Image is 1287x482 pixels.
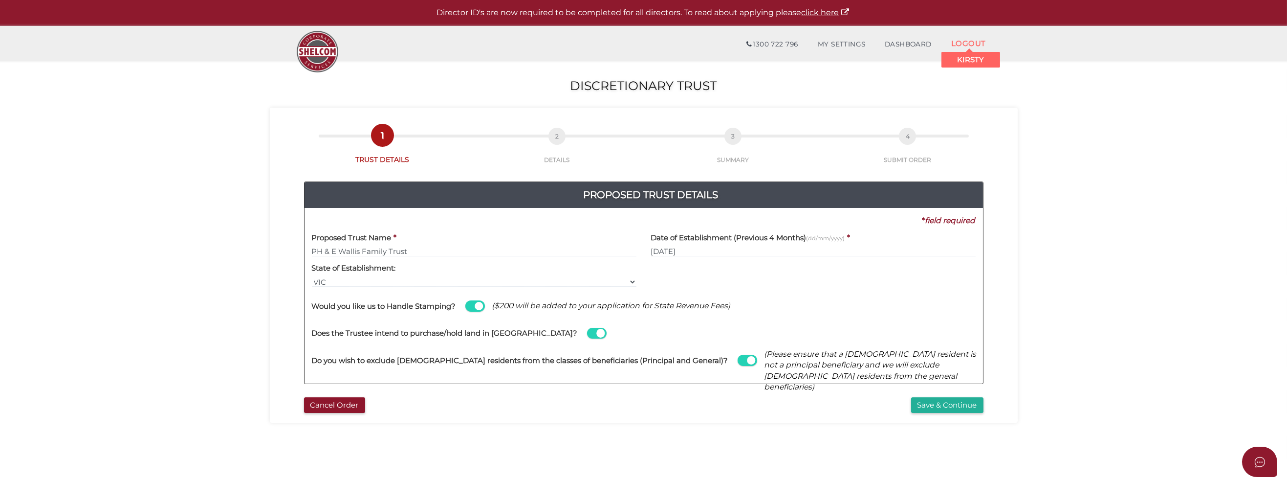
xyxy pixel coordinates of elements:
small: (dd/mm/yyyy) [807,235,845,242]
a: 3SUMMARY [643,138,822,164]
h4: Proposed Trust Name [312,234,392,242]
a: MY SETTINGS [808,35,875,54]
span: (Please ensure that a [DEMOGRAPHIC_DATA] resident is not a principal beneficiary and we will excl... [764,349,983,392]
span: 4 [899,128,916,145]
h4: Do you wish to exclude [DEMOGRAPHIC_DATA] residents from the classes of beneficiaries (Principal ... [312,357,728,365]
span: Kirsty [941,52,1000,67]
a: 4SUBMIT ORDER [822,138,993,164]
i: field required [925,216,976,225]
span: 2 [548,128,566,145]
span: 1 [374,127,391,144]
input: dd/mm/yyyy [651,246,976,257]
img: Logo [292,26,343,77]
a: 1300 722 796 [737,35,807,54]
button: Open asap [1242,447,1277,477]
h4: Would you like us to Handle Stamping? [312,302,456,311]
a: 1TRUST DETAILS [294,138,471,164]
span: ($200 will be added to your application for State Revenue Fees) [492,300,731,311]
h4: Does the Trustee intend to purchase/hold land in [GEOGRAPHIC_DATA]? [312,329,578,338]
h4: Proposed Trust Details [312,187,990,203]
a: click here [802,8,851,17]
span: 3 [724,128,742,145]
h4: Date of Establishment (Previous 4 Months) [651,234,845,242]
a: LOGOUT [941,33,996,53]
button: Cancel Order [304,397,365,413]
a: 2DETAILS [471,138,643,164]
h4: State of Establishment: [312,264,396,273]
a: DASHBOARD [875,35,941,54]
button: Save & Continue [911,397,983,413]
p: Director ID's are now required to be completed for all directors. To read about applying please [24,7,1263,19]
